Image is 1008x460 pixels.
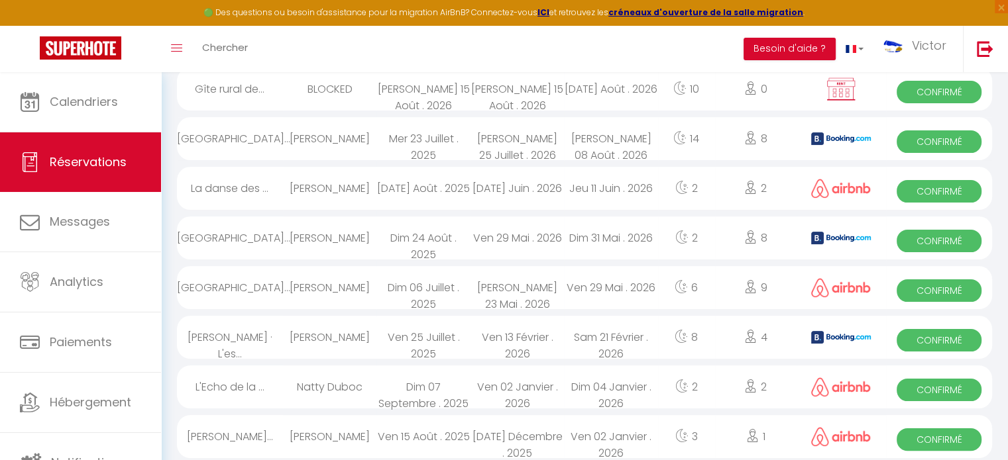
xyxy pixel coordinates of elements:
[883,39,903,52] img: ...
[952,400,998,450] iframe: Chat
[40,36,121,60] img: Super Booking
[744,38,836,60] button: Besoin d'aide ?
[50,154,127,170] span: Réservations
[202,40,248,54] span: Chercher
[608,7,803,18] a: créneaux d'ouverture de la salle migration
[50,93,118,110] span: Calendriers
[912,37,946,54] span: Victor
[50,273,103,290] span: Analytics
[192,26,258,72] a: Chercher
[537,7,549,18] a: ICI
[50,213,110,230] span: Messages
[873,26,963,72] a: ... Victor
[11,5,50,45] button: Ouvrir le widget de chat LiveChat
[977,40,993,57] img: logout
[50,394,131,410] span: Hébergement
[50,334,112,350] span: Paiements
